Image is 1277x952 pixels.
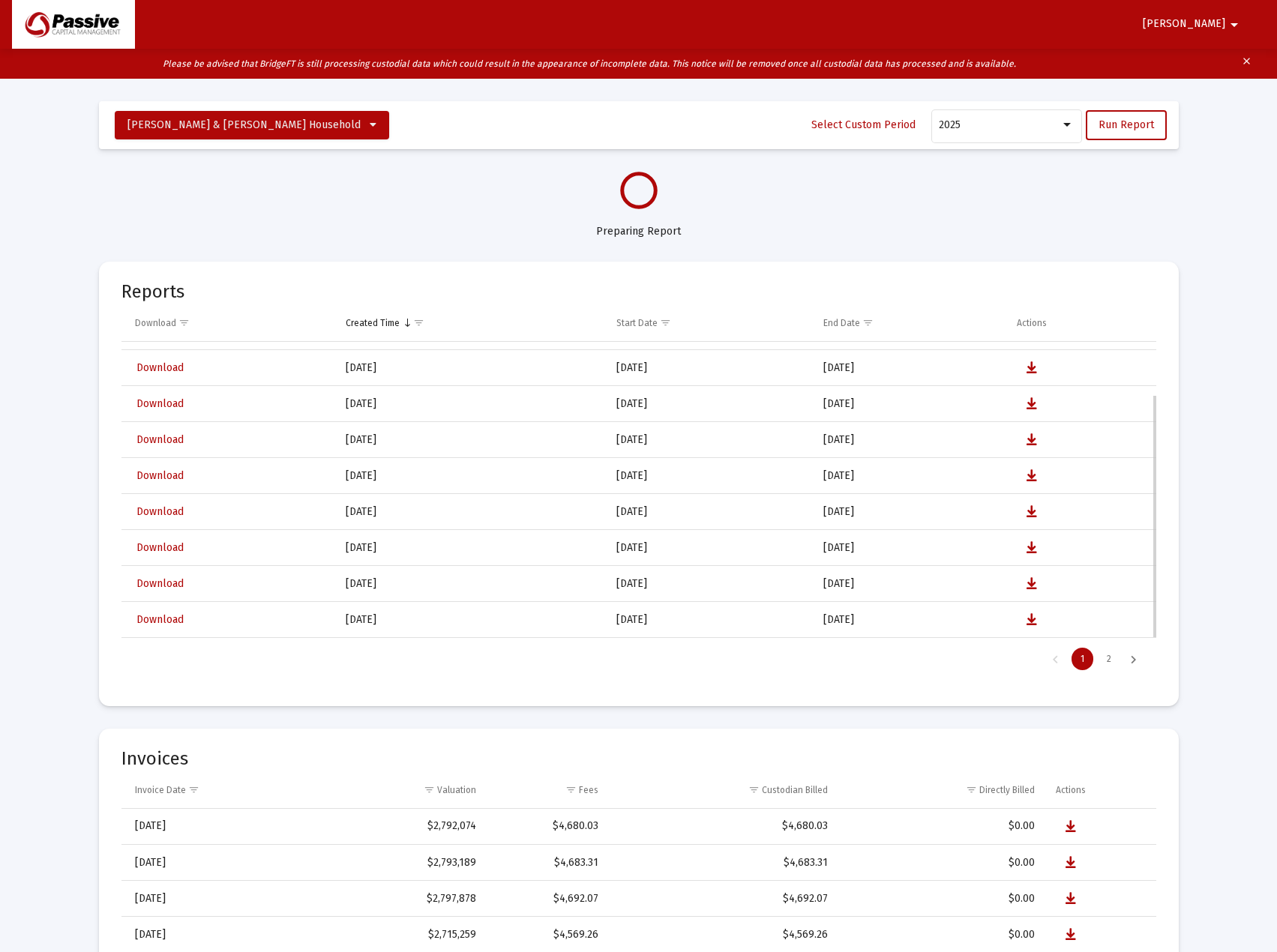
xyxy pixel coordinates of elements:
[346,540,595,555] div: [DATE]
[862,317,874,328] span: Show filter options for column 'End Date'
[487,881,610,917] td: $4,692.07
[136,469,184,482] span: Download
[136,613,184,626] span: Download
[1121,648,1146,670] div: Next Page
[188,784,199,795] span: Show filter options for column 'Invoice Date'
[813,494,1006,530] td: [DATE]
[1043,648,1068,670] div: Previous Page
[135,819,309,834] div: [DATE]
[813,422,1006,458] td: [DATE]
[346,361,595,376] div: [DATE]
[319,772,487,808] td: Column Valuation
[1125,9,1261,39] button: [PERSON_NAME]
[1098,648,1120,670] div: Page 2
[136,577,184,590] span: Download
[606,386,812,422] td: [DATE]
[609,845,838,881] td: $4,683.31
[1006,305,1156,341] td: Column Actions
[121,284,184,299] mat-card-title: Reports
[121,305,1156,680] div: Data grid
[178,317,190,328] span: Show filter options for column 'Download'
[838,772,1045,808] td: Column Directly Billed
[813,386,1006,422] td: [DATE]
[811,118,916,131] span: Select Custom Period
[346,433,595,448] div: [DATE]
[1086,110,1167,140] button: Run Report
[121,772,319,808] td: Column Invoice Date
[838,881,1045,917] td: $0.00
[413,317,424,328] span: Show filter options for column 'Created Time'
[660,317,671,328] span: Show filter options for column 'Start Date'
[135,317,176,329] div: Download
[319,809,487,845] td: $2,792,074
[979,784,1035,796] div: Directly Billed
[121,305,336,341] td: Column Download
[136,433,184,446] span: Download
[1017,317,1047,329] div: Actions
[813,530,1006,566] td: [DATE]
[1099,118,1154,131] span: Run Report
[813,350,1006,386] td: [DATE]
[121,751,188,766] mat-card-title: Invoices
[606,530,812,566] td: [DATE]
[966,784,977,795] span: Show filter options for column 'Directly Billed'
[135,784,186,796] div: Invoice Date
[813,602,1006,638] td: [DATE]
[1143,18,1225,31] span: [PERSON_NAME]
[606,602,812,638] td: [DATE]
[135,927,309,942] div: [DATE]
[487,772,610,808] td: Column Fees
[487,809,610,845] td: $4,680.03
[136,397,184,410] span: Download
[606,494,812,530] td: [DATE]
[346,469,595,483] div: [DATE]
[1225,10,1243,40] mat-icon: arrow_drop_down
[346,612,595,627] div: [DATE]
[163,58,1016,69] i: Please be advised that BridgeFT is still processing custodial data which could result in the appe...
[115,111,389,139] button: [PERSON_NAME] & [PERSON_NAME] Household
[813,458,1006,494] td: [DATE]
[606,566,812,602] td: [DATE]
[319,845,487,881] td: $2,793,189
[135,855,309,870] div: [DATE]
[136,505,184,518] span: Download
[1241,52,1252,75] mat-icon: clear
[437,784,476,796] div: Valuation
[424,784,435,795] span: Show filter options for column 'Valuation'
[813,305,1006,341] td: Column End Date
[579,784,598,796] div: Fees
[135,891,309,906] div: [DATE]
[121,638,1156,680] div: Page Navigation
[1056,784,1086,796] div: Actions
[823,317,860,329] div: End Date
[319,881,487,917] td: $2,797,878
[346,504,595,519] div: [DATE]
[748,784,760,795] span: Show filter options for column 'Custodian Billed'
[1045,772,1156,808] td: Column Actions
[838,845,1045,881] td: $0.00
[606,422,812,458] td: [DATE]
[565,784,577,795] span: Show filter options for column 'Fees'
[23,10,124,40] img: Dashboard
[1072,648,1093,670] div: Page 1
[136,361,184,374] span: Download
[813,566,1006,602] td: [DATE]
[606,458,812,494] td: [DATE]
[838,809,1045,845] td: $0.00
[99,209,1179,239] div: Preparing Report
[616,317,658,329] div: Start Date
[606,350,812,386] td: [DATE]
[127,118,361,131] span: [PERSON_NAME] & [PERSON_NAME] Household
[609,881,838,917] td: $4,692.07
[609,809,838,845] td: $4,680.03
[939,118,961,131] span: 2025
[762,784,828,796] div: Custodian Billed
[335,305,606,341] td: Column Created Time
[606,305,812,341] td: Column Start Date
[487,845,610,881] td: $4,683.31
[346,317,400,329] div: Created Time
[346,576,595,591] div: [DATE]
[609,772,838,808] td: Column Custodian Billed
[136,541,184,554] span: Download
[346,397,595,412] div: [DATE]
